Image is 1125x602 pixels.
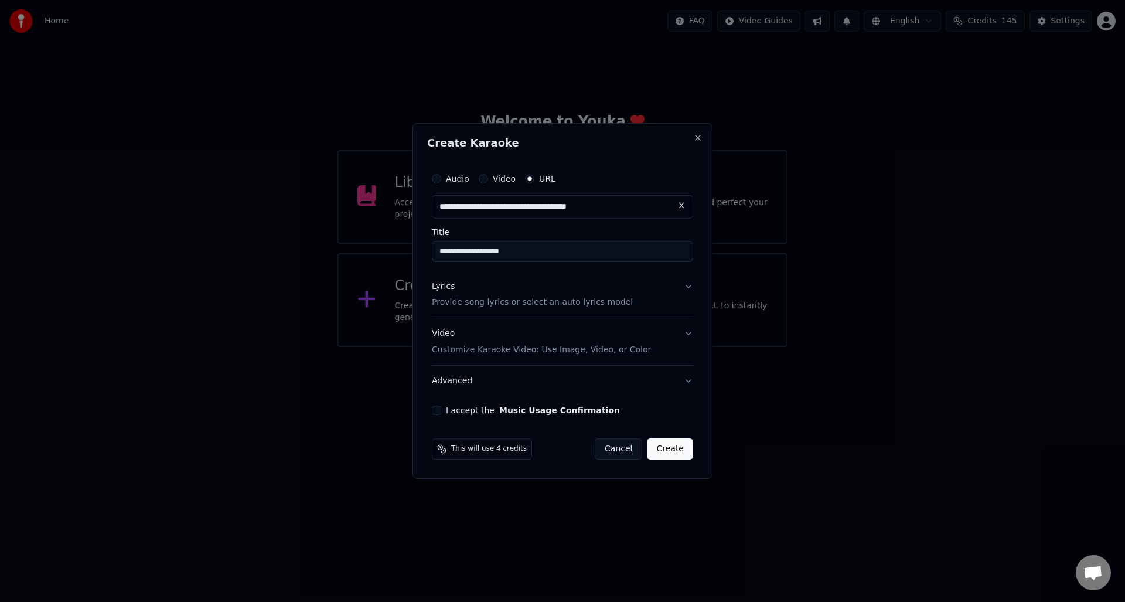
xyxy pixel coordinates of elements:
[539,175,555,183] label: URL
[432,319,693,366] button: VideoCustomize Karaoke Video: Use Image, Video, or Color
[451,444,527,454] span: This will use 4 credits
[432,328,651,356] div: Video
[595,438,642,460] button: Cancel
[432,344,651,356] p: Customize Karaoke Video: Use Image, Video, or Color
[432,271,693,318] button: LyricsProvide song lyrics or select an auto lyrics model
[427,138,698,148] h2: Create Karaoke
[647,438,693,460] button: Create
[432,228,693,236] label: Title
[446,175,469,183] label: Audio
[432,366,693,396] button: Advanced
[432,281,455,293] div: Lyrics
[493,175,516,183] label: Video
[499,406,620,414] button: I accept the
[432,297,633,309] p: Provide song lyrics or select an auto lyrics model
[446,406,620,414] label: I accept the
